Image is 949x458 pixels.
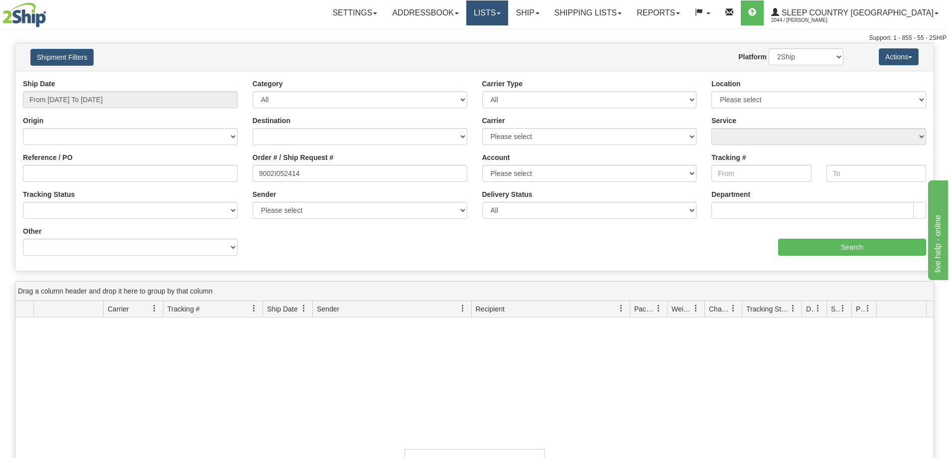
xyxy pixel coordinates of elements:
[267,304,297,314] span: Ship Date
[711,116,736,126] label: Service
[253,79,283,89] label: Category
[108,304,129,314] span: Carrier
[672,304,692,314] span: Weight
[253,116,290,126] label: Destination
[834,300,851,317] a: Shipment Issues filter column settings
[859,300,876,317] a: Pickup Status filter column settings
[547,0,629,25] a: Shipping lists
[482,79,523,89] label: Carrier Type
[15,282,934,301] div: grid grouping header
[253,153,334,162] label: Order # / Ship Request #
[711,79,740,89] label: Location
[771,15,846,25] span: 2044 / [PERSON_NAME]
[325,0,385,25] a: Settings
[711,189,750,199] label: Department
[454,300,471,317] a: Sender filter column settings
[2,34,947,42] div: Support: 1 - 855 - 55 - 2SHIP
[738,52,767,62] label: Platform
[30,49,94,66] button: Shipment Filters
[687,300,704,317] a: Weight filter column settings
[23,189,75,199] label: Tracking Status
[253,189,276,199] label: Sender
[167,304,200,314] span: Tracking #
[826,165,926,182] input: To
[482,153,510,162] label: Account
[806,304,814,314] span: Delivery Status
[856,304,864,314] span: Pickup Status
[764,0,946,25] a: Sleep Country [GEOGRAPHIC_DATA] 2044 / [PERSON_NAME]
[508,0,546,25] a: Ship
[613,300,630,317] a: Recipient filter column settings
[810,300,826,317] a: Delivery Status filter column settings
[831,304,839,314] span: Shipment Issues
[711,165,811,182] input: From
[23,226,41,236] label: Other
[725,300,742,317] a: Charge filter column settings
[7,6,92,18] div: live help - online
[634,304,655,314] span: Packages
[476,304,505,314] span: Recipient
[23,79,55,89] label: Ship Date
[785,300,802,317] a: Tracking Status filter column settings
[246,300,263,317] a: Tracking # filter column settings
[709,304,730,314] span: Charge
[295,300,312,317] a: Ship Date filter column settings
[146,300,163,317] a: Carrier filter column settings
[482,189,533,199] label: Delivery Status
[926,178,948,280] iframe: chat widget
[466,0,508,25] a: Lists
[317,304,339,314] span: Sender
[879,48,919,65] button: Actions
[2,2,46,27] img: logo2044.jpg
[746,304,790,314] span: Tracking Status
[482,116,505,126] label: Carrier
[650,300,667,317] a: Packages filter column settings
[23,153,73,162] label: Reference / PO
[711,153,746,162] label: Tracking #
[629,0,687,25] a: Reports
[779,8,934,17] span: Sleep Country [GEOGRAPHIC_DATA]
[23,116,43,126] label: Origin
[385,0,466,25] a: Addressbook
[778,239,926,256] input: Search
